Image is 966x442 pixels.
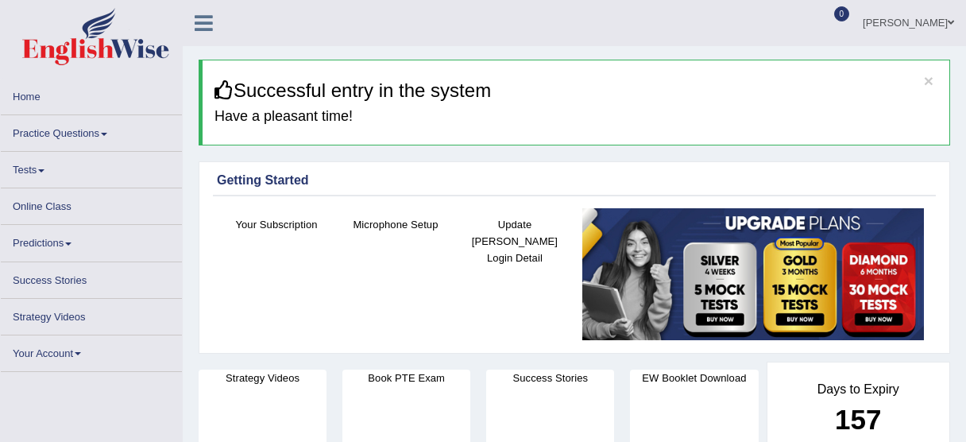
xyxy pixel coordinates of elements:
[1,335,182,366] a: Your Account
[1,262,182,293] a: Success Stories
[834,6,850,21] span: 0
[214,109,937,125] h4: Have a pleasant time!
[1,79,182,110] a: Home
[1,152,182,183] a: Tests
[217,171,932,190] div: Getting Started
[835,404,881,435] b: 157
[486,370,614,386] h4: Success Stories
[582,208,924,340] img: small5.jpg
[1,299,182,330] a: Strategy Videos
[1,115,182,146] a: Practice Questions
[630,370,758,386] h4: EW Booklet Download
[342,370,470,386] h4: Book PTE Exam
[344,216,447,233] h4: Microphone Setup
[924,72,933,89] button: ×
[1,225,182,256] a: Predictions
[199,370,327,386] h4: Strategy Videos
[225,216,328,233] h4: Your Subscription
[785,382,933,397] h4: Days to Expiry
[214,80,937,101] h3: Successful entry in the system
[1,188,182,219] a: Online Class
[463,216,566,266] h4: Update [PERSON_NAME] Login Detail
